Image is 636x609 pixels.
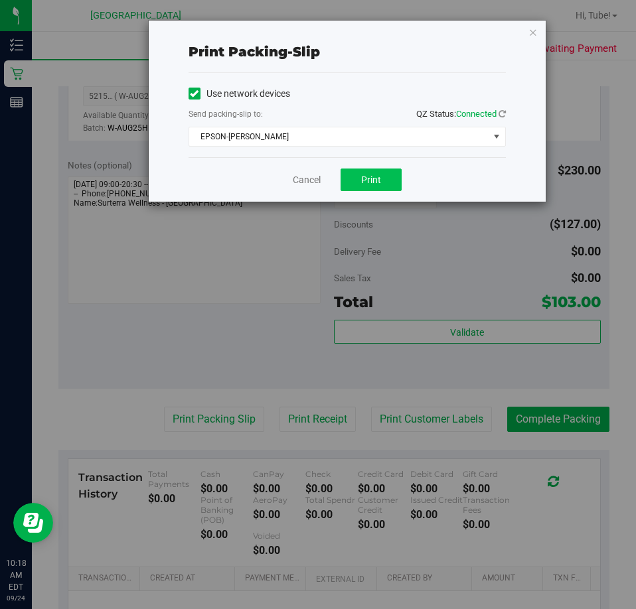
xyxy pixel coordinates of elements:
[189,87,290,101] label: Use network devices
[361,174,381,185] span: Print
[416,109,506,119] span: QZ Status:
[488,127,505,146] span: select
[189,127,489,146] span: EPSON-[PERSON_NAME]
[189,44,320,60] span: Print packing-slip
[293,173,321,187] a: Cancel
[189,108,263,120] label: Send packing-slip to:
[341,169,402,191] button: Print
[13,503,53,543] iframe: Resource center
[456,109,497,119] span: Connected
